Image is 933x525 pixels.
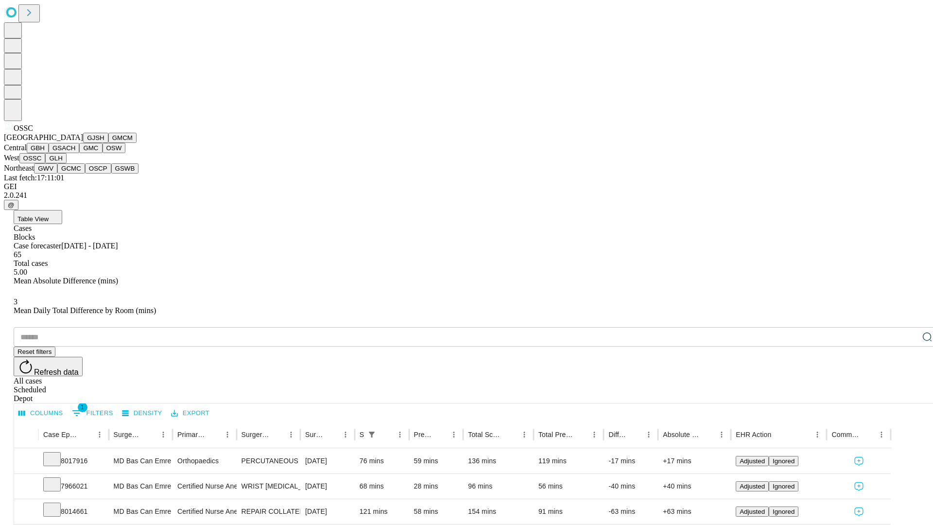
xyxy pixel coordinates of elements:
div: Surgery Name [242,431,270,438]
span: Ignored [773,508,795,515]
span: Adjusted [740,508,765,515]
span: Case forecaster [14,242,61,250]
span: Mean Absolute Difference (mins) [14,277,118,285]
div: +40 mins [663,474,726,499]
div: Total Scheduled Duration [468,431,503,438]
button: Expand [19,453,34,470]
div: [DATE] [305,474,350,499]
div: Surgery Date [305,431,324,438]
span: Ignored [773,457,795,465]
button: Sort [574,428,587,441]
div: WRIST [MEDICAL_DATA] SURGERY RELEASE TRANSVERSE [MEDICAL_DATA] LIGAMENT [242,474,295,499]
button: Menu [221,428,234,441]
div: MD Bas Can Emre Md [114,474,168,499]
span: Central [4,143,27,152]
button: Menu [339,428,352,441]
div: PERCUTANEOUS SKELETAL FIXATION PHALANGEAL FRACTURE [242,449,295,473]
div: Certified Nurse Anesthetist [177,474,231,499]
span: Adjusted [740,457,765,465]
span: West [4,154,19,162]
div: Comments [831,431,860,438]
div: Orthopaedics [177,449,231,473]
div: Absolute Difference [663,431,700,438]
span: @ [8,201,15,209]
div: Predicted In Room Duration [414,431,433,438]
span: OSSC [14,124,33,132]
button: Menu [875,428,888,441]
div: 7966021 [43,474,104,499]
span: 3 [14,297,17,306]
span: Northeast [4,164,34,172]
button: Sort [628,428,642,441]
button: Adjusted [736,456,769,466]
button: Menu [156,428,170,441]
div: [DATE] [305,499,350,524]
div: +17 mins [663,449,726,473]
button: Sort [861,428,875,441]
button: Sort [433,428,447,441]
button: Sort [79,428,93,441]
button: GMC [79,143,102,153]
div: -17 mins [608,449,653,473]
button: Ignored [769,481,798,491]
button: Sort [271,428,284,441]
button: Ignored [769,507,798,517]
button: Menu [811,428,824,441]
div: 8017916 [43,449,104,473]
button: Refresh data [14,357,83,376]
button: Menu [284,428,298,441]
button: Menu [715,428,728,441]
span: 1 [78,402,87,412]
button: Sort [380,428,393,441]
div: 136 mins [468,449,529,473]
button: Menu [642,428,656,441]
div: 2.0.241 [4,191,929,200]
div: 56 mins [538,474,599,499]
span: Adjusted [740,483,765,490]
div: -63 mins [608,499,653,524]
div: EHR Action [736,431,771,438]
span: 5.00 [14,268,27,276]
button: Sort [701,428,715,441]
button: Export [169,406,212,421]
div: MD Bas Can Emre Md [114,449,168,473]
div: Scheduled In Room Duration [360,431,364,438]
button: Select columns [16,406,66,421]
button: Show filters [365,428,379,441]
div: 96 mins [468,474,529,499]
button: GCMC [57,163,85,174]
div: REPAIR COLLATERAL LIGAMENT FINGER [242,499,295,524]
button: Table View [14,210,62,224]
button: Ignored [769,456,798,466]
span: Ignored [773,483,795,490]
span: 65 [14,250,21,259]
button: Expand [19,478,34,495]
span: Refresh data [34,368,79,376]
div: 1 active filter [365,428,379,441]
button: Density [120,406,165,421]
div: 8014661 [43,499,104,524]
button: OSCP [85,163,111,174]
button: Menu [518,428,531,441]
button: @ [4,200,18,210]
button: Sort [143,428,156,441]
button: Sort [325,428,339,441]
button: Sort [207,428,221,441]
div: Certified Nurse Anesthetist [177,499,231,524]
div: 91 mins [538,499,599,524]
button: Reset filters [14,347,55,357]
div: 121 mins [360,499,404,524]
button: OSSC [19,153,46,163]
span: Total cases [14,259,48,267]
span: Reset filters [17,348,52,355]
button: GJSH [83,133,108,143]
div: GEI [4,182,929,191]
div: 119 mins [538,449,599,473]
div: 28 mins [414,474,459,499]
div: Case Epic Id [43,431,78,438]
span: [GEOGRAPHIC_DATA] [4,133,83,141]
button: Adjusted [736,481,769,491]
button: Menu [587,428,601,441]
button: Adjusted [736,507,769,517]
div: 154 mins [468,499,529,524]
